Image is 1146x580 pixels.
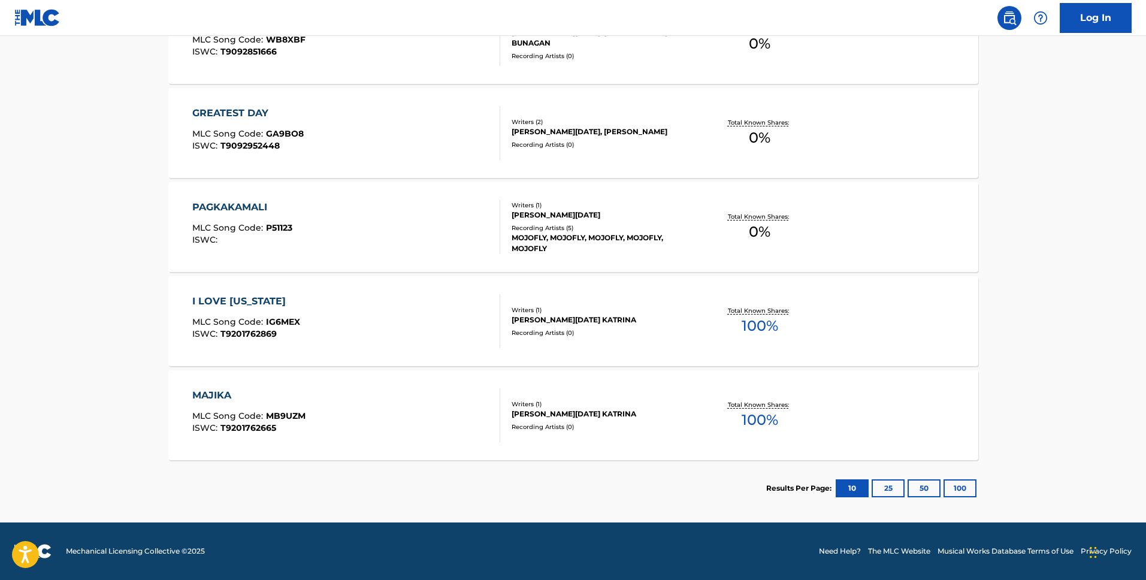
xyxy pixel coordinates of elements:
[192,200,292,215] div: PAGKAKAMALI
[192,46,220,57] span: ISWC :
[512,232,693,254] div: MOJOFLY, MOJOFLY, MOJOFLY, MOJOFLY, MOJOFLY
[749,127,770,149] span: 0 %
[938,546,1074,557] a: Musical Works Database Terms of Use
[220,422,276,433] span: T9201762665
[512,27,693,49] div: [PERSON_NAME][DATE], [PERSON_NAME] D BUNAGAN
[728,118,792,127] p: Total Known Shares:
[220,140,280,151] span: T9092952448
[192,140,220,151] span: ISWC :
[168,370,978,460] a: MAJIKAMLC Song Code:MB9UZMISWC:T9201762665Writers (1)[PERSON_NAME][DATE] KATRINARecording Artists...
[192,422,220,433] span: ISWC :
[1002,11,1017,25] img: search
[192,410,266,421] span: MLC Song Code :
[728,212,792,221] p: Total Known Shares:
[192,328,220,339] span: ISWC :
[192,388,306,403] div: MAJIKA
[1060,3,1132,33] a: Log In
[512,201,693,210] div: Writers ( 1 )
[908,479,941,497] button: 50
[749,33,770,55] span: 0 %
[728,306,792,315] p: Total Known Shares:
[192,106,304,120] div: GREATEST DAY
[944,479,976,497] button: 100
[512,328,693,337] div: Recording Artists ( 0 )
[192,234,220,245] span: ISWC :
[819,546,861,557] a: Need Help?
[766,483,834,494] p: Results Per Page:
[266,222,292,233] span: P51123
[512,306,693,315] div: Writers ( 1 )
[168,276,978,366] a: I LOVE [US_STATE]MLC Song Code:IG6MEXISWC:T9201762869Writers (1)[PERSON_NAME][DATE] KATRINARecord...
[1029,6,1053,30] div: Help
[512,400,693,409] div: Writers ( 1 )
[512,315,693,325] div: [PERSON_NAME][DATE] KATRINA
[14,9,61,26] img: MLC Logo
[512,52,693,61] div: Recording Artists ( 0 )
[749,221,770,243] span: 0 %
[168,182,978,272] a: PAGKAKAMALIMLC Song Code:P51123ISWC:Writers (1)[PERSON_NAME][DATE]Recording Artists (5)MOJOFLY, M...
[1090,534,1097,570] div: Drag
[14,544,52,558] img: logo
[220,46,277,57] span: T9092851666
[997,6,1021,30] a: Public Search
[266,410,306,421] span: MB9UZM
[192,316,266,327] span: MLC Song Code :
[728,400,792,409] p: Total Known Shares:
[192,34,266,45] span: MLC Song Code :
[512,223,693,232] div: Recording Artists ( 5 )
[742,409,778,431] span: 100 %
[512,126,693,137] div: [PERSON_NAME][DATE], [PERSON_NAME]
[66,546,205,557] span: Mechanical Licensing Collective © 2025
[868,546,930,557] a: The MLC Website
[192,294,300,309] div: I LOVE [US_STATE]
[512,210,693,220] div: [PERSON_NAME][DATE]
[872,479,905,497] button: 25
[266,128,304,139] span: GA9BO8
[512,117,693,126] div: Writers ( 2 )
[512,422,693,431] div: Recording Artists ( 0 )
[168,88,978,178] a: GREATEST DAYMLC Song Code:GA9BO8ISWC:T9092952448Writers (2)[PERSON_NAME][DATE], [PERSON_NAME]Reco...
[1033,11,1048,25] img: help
[512,140,693,149] div: Recording Artists ( 0 )
[266,34,306,45] span: WB8XBF
[192,222,266,233] span: MLC Song Code :
[742,315,778,337] span: 100 %
[1086,522,1146,580] iframe: Chat Widget
[836,479,869,497] button: 10
[512,409,693,419] div: [PERSON_NAME][DATE] KATRINA
[220,328,277,339] span: T9201762869
[1081,546,1132,557] a: Privacy Policy
[192,128,266,139] span: MLC Song Code :
[266,316,300,327] span: IG6MEX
